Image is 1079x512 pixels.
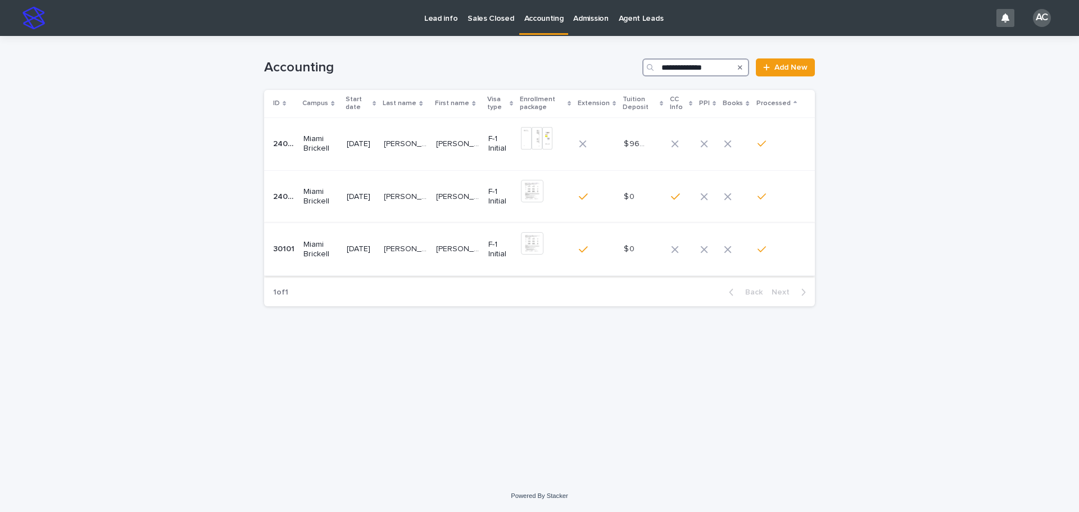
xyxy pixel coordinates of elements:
[699,97,710,110] p: PPI
[264,223,815,276] tr: 3010130101 Miami Brickell[DATE][PERSON_NAME][PERSON_NAME] [PERSON_NAME][PERSON_NAME] F-1 Initial$...
[642,58,749,76] input: Search
[624,242,637,254] p: $ 0
[520,93,565,114] p: Enrollment package
[384,137,429,149] p: Carvajal Marin
[303,240,338,259] p: Miami Brickell
[303,187,338,206] p: Miami Brickell
[488,240,512,259] p: F-1 Initial
[578,97,610,110] p: Extension
[774,64,808,71] span: Add New
[264,60,638,76] h1: Accounting
[488,187,512,206] p: F-1 Initial
[723,97,743,110] p: Books
[384,242,429,254] p: Carvajal Marin
[383,97,416,110] p: Last name
[347,192,375,202] p: [DATE]
[756,97,791,110] p: Processed
[273,242,297,254] p: 30101
[273,97,280,110] p: ID
[264,279,297,306] p: 1 of 1
[436,137,482,149] p: Jose Sebastian
[436,190,482,202] p: Jose Sebastian
[624,190,637,202] p: $ 0
[487,93,507,114] p: Visa type
[264,170,815,223] tr: 2406824068 Miami Brickell[DATE][PERSON_NAME][PERSON_NAME] [PERSON_NAME][PERSON_NAME] F-1 Initial$...
[623,93,656,114] p: Tuition Deposit
[436,242,482,254] p: Jose Sebastian
[720,287,767,297] button: Back
[488,134,512,153] p: F-1 Initial
[670,93,686,114] p: CC Info
[22,7,45,29] img: stacker-logo-s-only.png
[347,139,375,149] p: [DATE]
[264,117,815,170] tr: 2406824068 Miami Brickell[DATE][PERSON_NAME][PERSON_NAME] [PERSON_NAME][PERSON_NAME] F-1 Initial$...
[347,244,375,254] p: [DATE]
[273,137,297,149] p: 24068
[624,137,647,149] p: $ 960.00
[273,190,297,202] p: 24068
[511,492,568,499] a: Powered By Stacker
[302,97,328,110] p: Campus
[767,287,815,297] button: Next
[756,58,815,76] a: Add New
[1033,9,1051,27] div: AC
[435,97,469,110] p: First name
[738,288,763,296] span: Back
[346,93,370,114] p: Start date
[772,288,796,296] span: Next
[303,134,338,153] p: Miami Brickell
[384,190,429,202] p: Carvajal Marin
